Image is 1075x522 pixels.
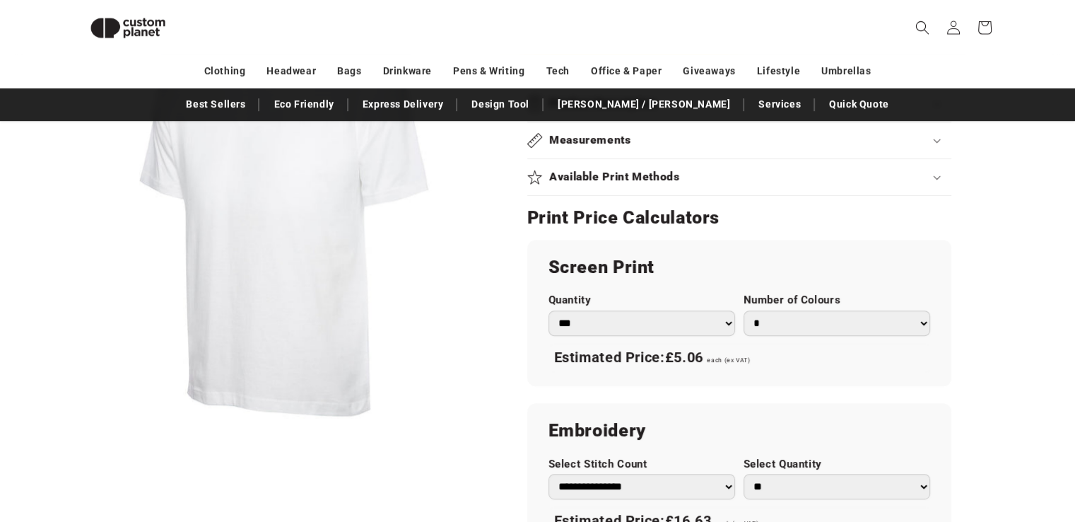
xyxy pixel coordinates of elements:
[548,419,930,442] h2: Embroidery
[683,59,735,83] a: Giveaways
[266,92,341,117] a: Eco Friendly
[548,343,930,373] div: Estimated Price:
[527,159,951,195] summary: Available Print Methods
[907,12,938,43] summary: Search
[383,59,432,83] a: Drinkware
[527,122,951,158] summary: Measurements
[549,170,680,185] h2: Available Print Methods
[546,59,569,83] a: Tech
[453,59,524,83] a: Pens & Writing
[204,59,246,83] a: Clothing
[757,59,800,83] a: Lifestyle
[549,133,631,148] h2: Measurements
[78,21,492,435] media-gallery: Gallery Viewer
[337,59,361,83] a: Bags
[822,92,896,117] a: Quick Quote
[266,59,316,83] a: Headwear
[356,92,451,117] a: Express Delivery
[464,92,536,117] a: Design Tool
[548,294,735,307] label: Quantity
[548,458,735,471] label: Select Stitch Count
[744,458,930,471] label: Select Quantity
[751,92,808,117] a: Services
[665,349,703,366] span: £5.06
[821,59,871,83] a: Umbrellas
[527,207,951,229] h2: Print Price Calculators
[78,6,177,50] img: Custom Planet
[591,59,662,83] a: Office & Paper
[839,369,1075,522] iframe: Chat Widget
[744,294,930,307] label: Number of Colours
[179,92,252,117] a: Best Sellers
[548,256,930,279] h2: Screen Print
[551,92,737,117] a: [PERSON_NAME] / [PERSON_NAME]
[707,356,750,364] span: each (ex VAT)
